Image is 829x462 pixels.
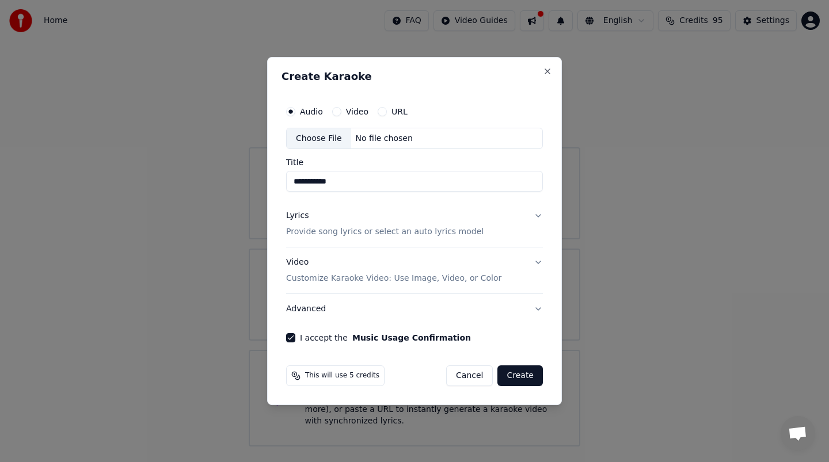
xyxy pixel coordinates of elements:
label: Title [286,159,543,167]
label: Audio [300,108,323,116]
button: VideoCustomize Karaoke Video: Use Image, Video, or Color [286,248,543,294]
div: Lyrics [286,211,309,222]
button: Advanced [286,294,543,324]
div: Video [286,257,501,285]
p: Customize Karaoke Video: Use Image, Video, or Color [286,273,501,284]
button: Cancel [446,365,493,386]
button: I accept the [352,334,471,342]
p: Provide song lyrics or select an auto lyrics model [286,227,484,238]
h2: Create Karaoke [282,71,547,82]
span: This will use 5 credits [305,371,379,380]
button: LyricsProvide song lyrics or select an auto lyrics model [286,201,543,247]
label: I accept the [300,334,471,342]
label: URL [391,108,408,116]
button: Create [497,365,543,386]
div: Choose File [287,128,351,149]
div: No file chosen [351,133,417,144]
label: Video [346,108,368,116]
